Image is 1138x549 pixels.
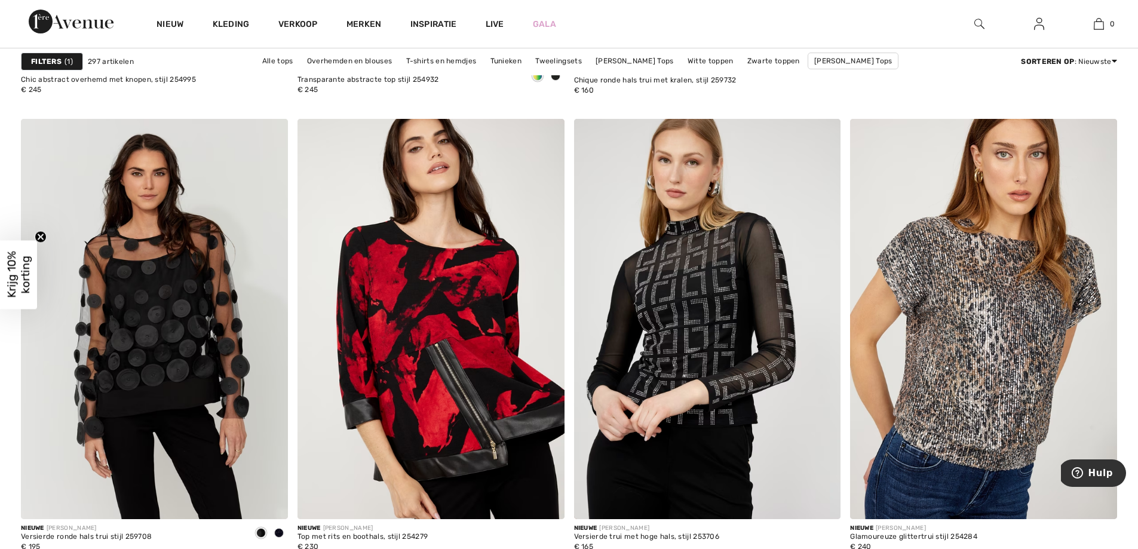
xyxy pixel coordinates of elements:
font: Transparante abstracte top stijl 254932 [297,75,439,84]
font: Glamoureuze glittertrui stijl 254284 [850,532,977,541]
a: Witte toppen [682,53,740,69]
a: Kleding [213,19,250,32]
font: [PERSON_NAME] Tops [814,57,892,65]
font: Nieuwe [21,525,44,532]
font: Live [486,19,504,29]
font: [PERSON_NAME] [876,525,926,532]
font: Inspiratie [410,19,457,29]
div: Middernacht [270,524,288,544]
a: [PERSON_NAME] Tops [808,53,898,69]
img: Mijn tas [1094,17,1104,31]
img: Mijn gegevens [1034,17,1044,31]
font: [PERSON_NAME] [47,525,97,532]
font: 297 artikelen [88,57,134,66]
a: Live [486,18,504,30]
font: T-shirts en hemdjes [406,57,477,65]
font: Nieuwe [297,525,321,532]
img: Top met rits en boothals, stijl 254279. Rood/zwart [297,119,565,519]
a: Aanmelden [1024,17,1054,32]
font: Nieuw [157,19,184,29]
font: Nieuwe [574,525,597,532]
font: Chic abstract overhemd met knopen, stijl 254995 [21,75,196,84]
font: Top met rits en boothals, stijl 254279 [297,532,428,541]
a: Verkoop [278,19,318,32]
font: Gala [533,19,556,29]
font: [PERSON_NAME] [323,525,373,532]
a: Nieuw [157,19,184,32]
img: Glamoureuze glittertrui stijl 254284. Zwart/beige [850,119,1117,519]
iframe: Opent een widget waar u meer informatie kunt vinden [1061,459,1126,489]
a: Tweelingsets [529,53,588,69]
font: Tunieken [490,57,522,65]
div: Zwart [252,524,270,544]
font: Verkoop [278,19,318,29]
font: Zwarte toppen [747,57,800,65]
font: [PERSON_NAME] Tops [596,57,673,65]
font: Witte toppen [688,57,734,65]
a: Tunieken [484,53,527,69]
a: T-shirts en hemdjes [400,53,483,69]
font: Alle tops [262,57,293,65]
a: 0 [1069,17,1128,31]
img: Versierde trui met hoge hals, stijl 253706. Zwart/zilver [574,119,841,519]
a: Gala [533,18,556,30]
font: Merken [346,19,382,29]
font: Overhemden en blouses [307,57,392,65]
a: Merken [346,19,382,32]
font: Krijg 10% korting [5,252,32,298]
img: Versierde ronde hals trui stijl 259708. Zwart [21,119,288,519]
font: € 160 [574,86,594,94]
a: Alle tops [256,53,299,69]
font: Versierde ronde hals trui stijl 259708 [21,532,152,541]
font: Sorteren op [1021,57,1074,66]
div: Zwart/Multi [529,67,547,87]
font: : Nieuwste [1075,57,1112,66]
font: Tweelingsets [535,57,582,65]
a: Overhemden en blouses [301,53,398,69]
font: Chique ronde hals trui met kralen, stijl 259732 [574,76,737,84]
font: € 245 [21,85,42,94]
div: Zwart [547,67,565,87]
a: [PERSON_NAME] Tops [590,53,679,69]
font: Nieuwe [850,525,873,532]
font: 0 [1110,20,1115,28]
img: zoek op de website [974,17,984,31]
font: Versierde trui met hoge hals, stijl 253706 [574,532,720,541]
a: Zwarte toppen [741,53,806,69]
font: [PERSON_NAME] [599,525,649,532]
img: 1ère Avenue [29,10,114,33]
button: Sluit teaser [35,231,47,243]
font: 1 [67,57,70,66]
font: Filters [31,57,62,66]
font: Kleding [213,19,250,29]
font: € 245 [297,85,318,94]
